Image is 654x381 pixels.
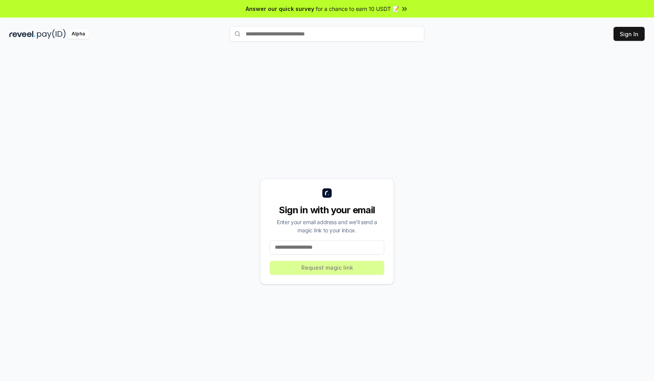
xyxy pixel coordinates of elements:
[9,29,35,39] img: reveel_dark
[316,5,399,13] span: for a chance to earn 10 USDT 📝
[37,29,66,39] img: pay_id
[270,218,384,234] div: Enter your email address and we’ll send a magic link to your inbox.
[67,29,89,39] div: Alpha
[322,188,332,198] img: logo_small
[246,5,314,13] span: Answer our quick survey
[614,27,645,41] button: Sign In
[270,204,384,216] div: Sign in with your email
